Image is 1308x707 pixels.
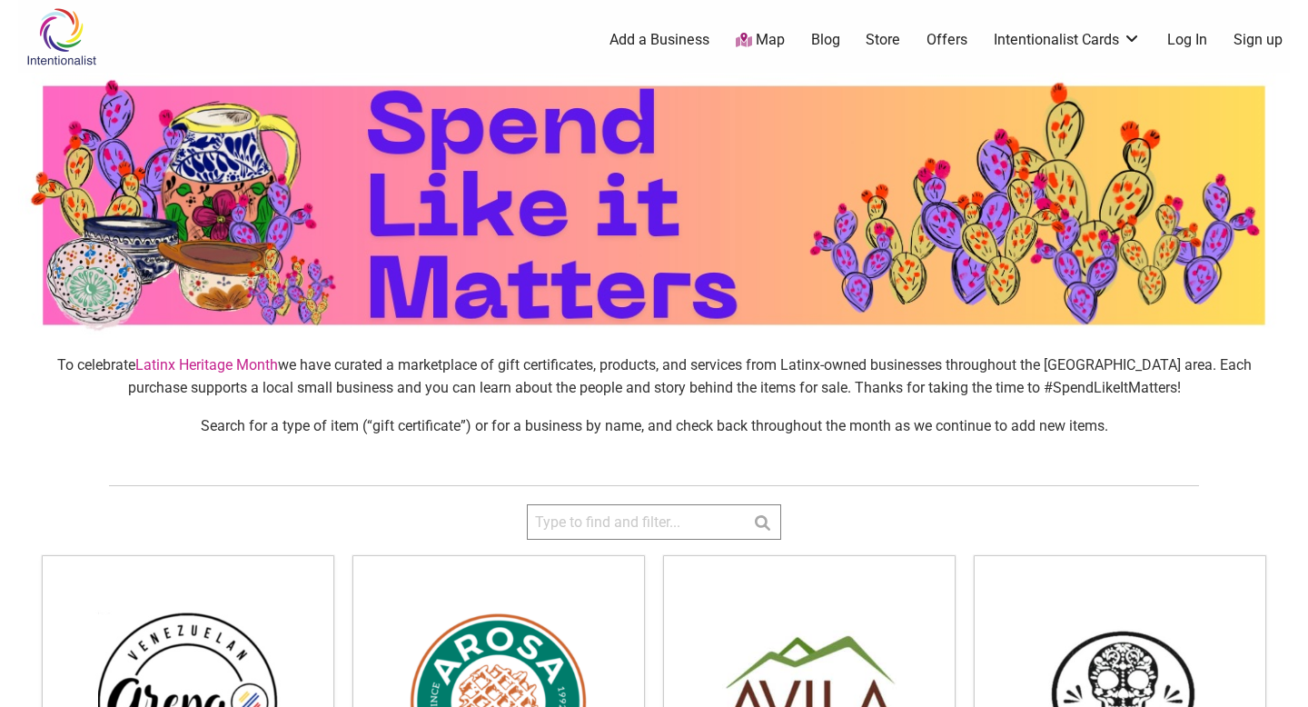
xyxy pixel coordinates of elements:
a: Sign up [1234,30,1283,50]
img: Intentionalist [18,7,104,66]
a: Log In [1167,30,1207,50]
a: Intentionalist Cards [994,30,1141,50]
a: Blog [811,30,840,50]
a: Add a Business [609,30,709,50]
a: Map [736,30,785,51]
img: sponsor logo [18,73,1290,338]
a: Store [866,30,900,50]
p: To celebrate we have curated a marketplace of gift certificates, products, and services from Lati... [34,353,1274,400]
a: Offers [926,30,967,50]
p: Search for a type of item (“gift certificate”) or for a business by name, and check back througho... [34,414,1274,438]
a: Latinx Heritage Month [135,356,278,373]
